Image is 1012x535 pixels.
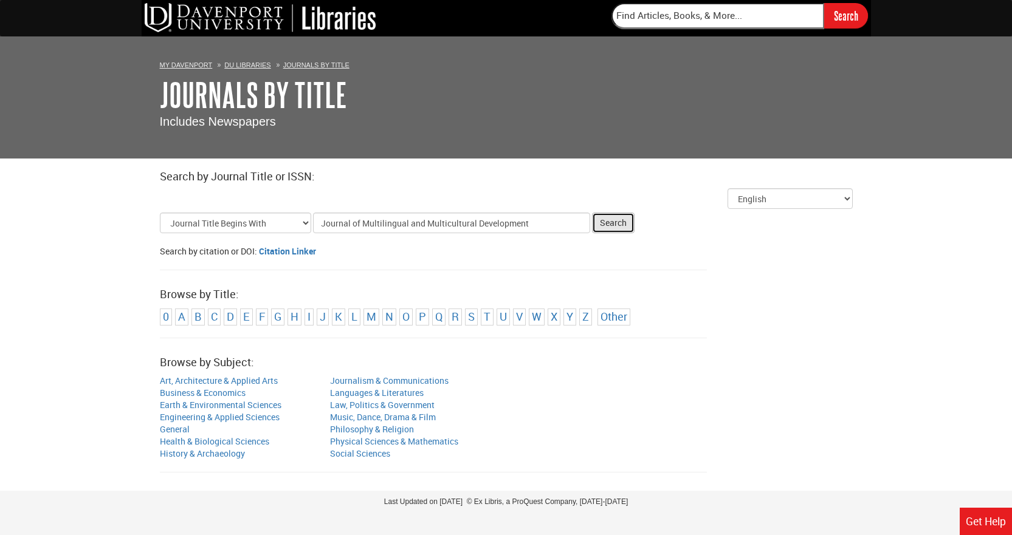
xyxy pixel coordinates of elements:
[500,309,507,324] a: Browse by U
[529,308,545,325] li: Browse by letter
[432,308,446,325] li: Browse by letter
[468,309,475,324] a: Browse by S
[194,309,202,324] a: Browse by B
[332,308,345,325] li: Browse by letter
[960,508,1012,535] a: Get Help
[259,309,265,324] a: Browse by F
[160,113,853,131] p: Includes Newspapers
[435,309,442,324] a: Browse by Q
[178,309,185,324] a: Browse by A
[330,375,449,386] a: Journalism & Communications
[305,308,314,325] li: Browse by letter
[259,245,316,257] a: Citation Linker
[160,375,278,386] a: Art, Architecture & Applied Arts
[579,308,592,325] li: Browse by letter
[208,308,221,325] li: Browse by letter
[145,3,376,32] img: DU Libraries
[601,309,627,324] a: Browse by other
[592,213,635,233] button: Search
[160,411,280,423] a: Engineering & Applied Sciences
[385,309,393,324] a: Browse by N
[287,308,301,325] li: Browse by letter
[416,308,429,325] li: Browse by letter
[317,308,329,325] li: Browse by letter
[563,308,576,325] li: Browse by letter
[160,245,257,257] span: Search by citation or DOI:
[160,399,281,411] a: Earth & Environmental Sciences
[465,308,478,325] li: Browse by letter
[330,435,458,447] a: Physical Sciences & Mathematics
[449,308,462,325] li: Browse by letter
[516,309,523,324] a: Browse by V
[160,423,190,435] a: General
[382,308,396,325] li: Browse by letter
[824,3,868,28] input: Search
[399,308,413,325] li: Browse by letter
[330,423,414,435] a: Philosophy & Religion
[484,309,491,324] a: Browse by T
[611,3,824,29] input: Find Articles, Books, & More...
[271,308,284,325] li: Browse by letter
[160,171,853,183] h2: Search by Journal Title or ISSN:
[335,309,342,324] a: Browse by K
[243,309,250,324] a: Browse by E
[224,308,237,325] li: Browse by letter
[160,58,853,70] ol: Breadcrumbs
[160,308,172,325] li: Browse by letter
[283,61,349,69] a: Journals By Title
[402,309,410,324] a: Browse by O
[348,308,360,325] li: Browse by letter
[351,309,357,324] a: Browse by L
[163,309,169,324] a: Browse by 0
[481,308,494,325] li: Browse by letter
[291,309,298,324] a: Browse by H
[240,308,253,325] li: Browse by letter
[160,356,853,369] h2: Browse by Subject:
[191,308,205,325] li: Browse by letter
[160,76,347,114] a: Journals By Title
[160,448,245,459] a: History & Archaeology
[227,309,234,324] a: Browse by D
[160,61,213,69] a: My Davenport
[330,448,390,459] a: Social Sciences
[566,309,573,324] a: Browse by Y
[330,387,424,398] a: Languages & Literatures
[582,309,589,324] a: Browse by Z
[367,309,376,324] a: Browse by M
[330,399,435,411] a: Law, Politics & Government
[256,308,268,325] li: Browse by letter
[224,61,270,69] a: DU Libraries
[330,411,436,423] a: Music, Dance, Drama & Film
[452,309,459,324] a: Browse by R
[160,387,246,398] a: Business & Economics
[548,308,560,325] li: Browse by letter
[160,435,269,447] a: Health & Biological Sciences
[320,309,326,324] a: Browse by J
[419,309,426,324] a: Browse by P
[363,308,379,325] li: Browse by letter
[308,309,311,324] a: Browse by I
[160,288,853,301] h2: Browse by Title:
[175,308,188,325] li: Browse by letter
[497,308,510,325] li: Browse by letter
[513,308,526,325] li: Browse by letter
[532,309,542,324] a: Browse by W
[211,309,218,324] a: Browse by C
[551,309,557,324] a: Browse by X
[274,309,281,324] a: Browse by G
